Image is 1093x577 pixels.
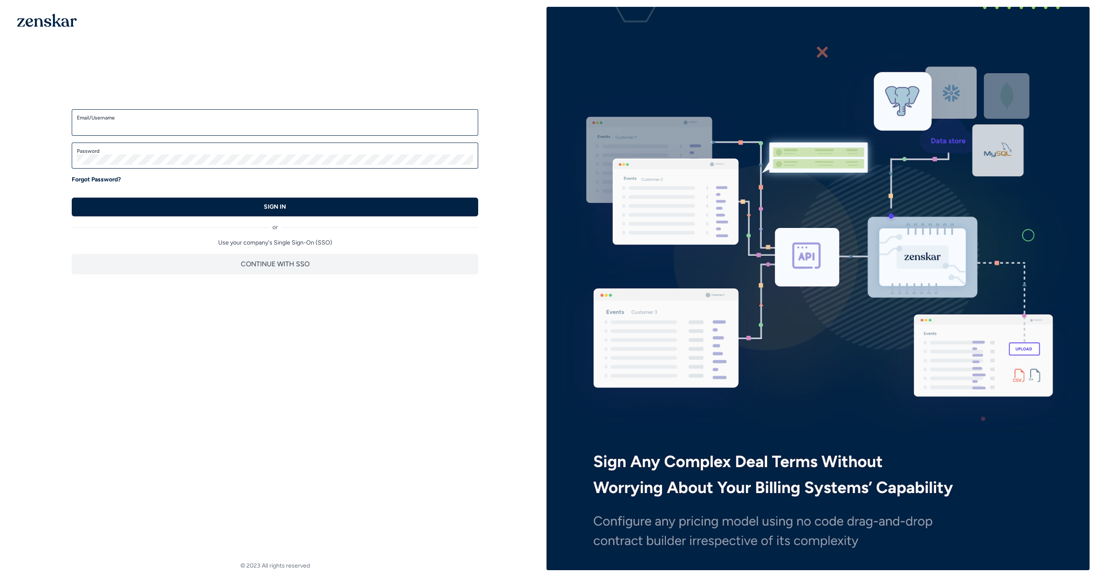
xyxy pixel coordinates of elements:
button: SIGN IN [72,198,478,216]
label: Password [77,148,473,154]
p: SIGN IN [264,203,286,211]
label: Email/Username [77,114,473,121]
div: or [72,216,478,232]
button: CONTINUE WITH SSO [72,254,478,274]
a: Forgot Password? [72,175,121,184]
img: 1OGAJ2xQqyY4LXKgY66KYq0eOWRCkrZdAb3gUhuVAqdWPZE9SRJmCz+oDMSn4zDLXe31Ii730ItAGKgCKgCCgCikA4Av8PJUP... [17,14,77,27]
footer: © 2023 All rights reserved [3,562,546,570]
p: Use your company's Single Sign-On (SSO) [72,239,478,247]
